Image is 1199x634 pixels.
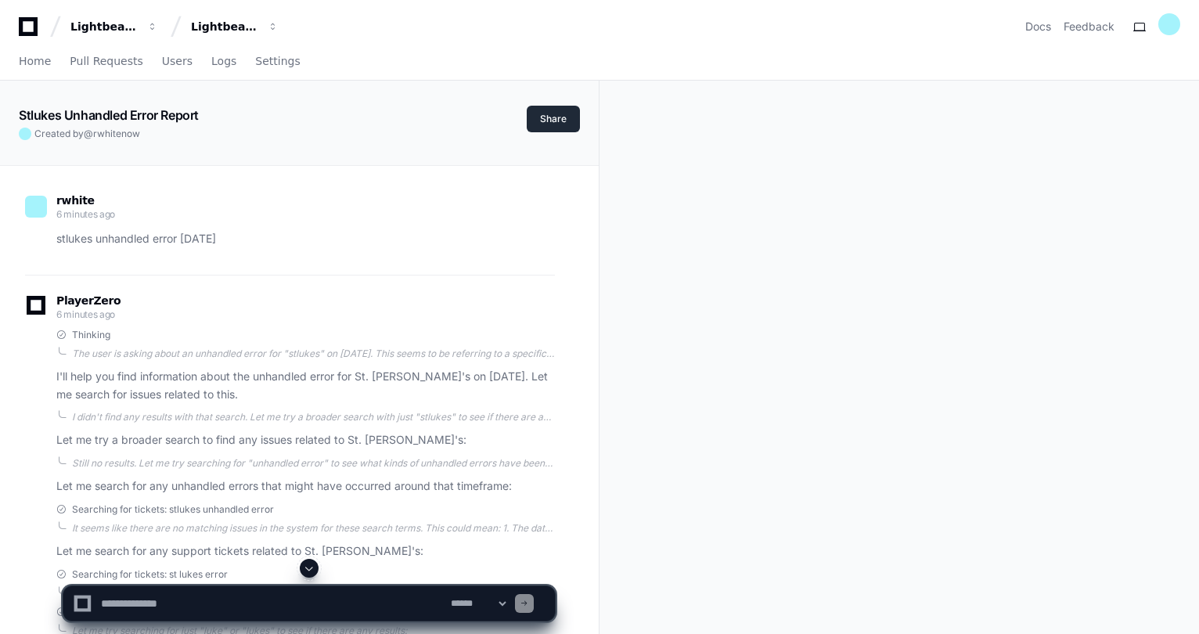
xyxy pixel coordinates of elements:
span: PlayerZero [56,296,121,305]
p: Let me search for any support tickets related to St. [PERSON_NAME]'s: [56,542,555,560]
a: Settings [255,44,300,80]
span: Users [162,56,193,66]
div: The user is asking about an unhandled error for "stlukes" on [DATE]. This seems to be referring t... [72,348,555,360]
span: Settings [255,56,300,66]
p: I'll help you find information about the unhandled error for St. [PERSON_NAME]'s on [DATE]. Let m... [56,368,555,404]
button: Lightbeam Health Solutions [185,13,285,41]
span: @ [84,128,93,139]
a: Home [19,44,51,80]
span: Logs [211,56,236,66]
div: Still no results. Let me try searching for "unhandled error" to see what kinds of unhandled error... [72,457,555,470]
div: I didn't find any results with that search. Let me try a broader search with just "stlukes" to se... [72,411,555,423]
a: Users [162,44,193,80]
span: Pull Requests [70,56,142,66]
span: Created by [34,128,140,140]
span: 6 minutes ago [56,208,115,220]
p: Let me search for any unhandled errors that might have occurred around that timeframe: [56,477,555,495]
app-text-character-animate: Stlukes Unhandled Error Report [19,107,199,123]
div: It seems like there are no matching issues in the system for these search terms. This could mean:... [72,522,555,535]
span: Thinking [72,329,110,341]
span: rwhite [56,194,95,207]
button: Share [527,106,580,132]
p: stlukes unhandled error [DATE] [56,230,555,248]
span: 6 minutes ago [56,308,115,320]
span: Searching for tickets: stlukes unhandled error [72,503,274,516]
button: Feedback [1064,19,1114,34]
a: Docs [1025,19,1051,34]
a: Logs [211,44,236,80]
div: Lightbeam Health [70,19,138,34]
a: Pull Requests [70,44,142,80]
button: Lightbeam Health [64,13,164,41]
span: Home [19,56,51,66]
span: now [121,128,140,139]
p: Let me try a broader search to find any issues related to St. [PERSON_NAME]'s: [56,431,555,449]
span: rwhite [93,128,121,139]
div: Lightbeam Health Solutions [191,19,258,34]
